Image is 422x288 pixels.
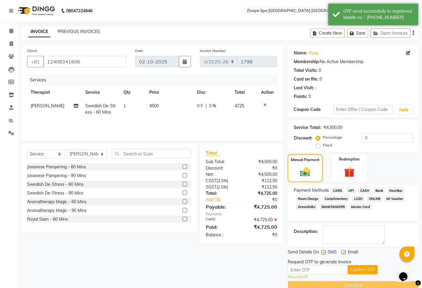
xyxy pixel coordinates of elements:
[320,76,322,82] div: 0
[201,165,241,171] div: Discount:
[294,59,413,65] div: No Active Membership
[241,184,282,190] div: ₹112.50
[294,187,329,194] span: Payment Methods
[66,2,93,19] b: 08047224946
[201,232,241,238] div: Balance :
[348,265,378,274] button: Confirm OTP
[82,86,120,99] th: Service
[27,86,82,99] th: Therapist
[27,181,83,188] div: Swedish De-Stress - 60 Mins
[396,105,413,114] button: Apply
[201,171,241,178] div: Net:
[297,166,313,178] img: _cash.svg
[339,157,360,162] label: Redemption
[27,164,86,170] div: Javanese Pampering - 60 Mins
[27,56,44,67] button: +91
[323,195,350,202] span: Complimentary
[206,178,217,183] span: CGST
[231,86,257,99] th: Total
[201,197,248,203] a: Add Tip
[218,185,227,189] span: 2.5%
[294,59,320,65] div: Membership:
[135,48,143,54] label: Date
[288,274,308,280] a: Resend OTP
[310,29,345,38] button: Create New
[149,103,159,109] span: 4500
[385,195,405,202] span: MI Voucher
[288,249,319,256] span: Send Details On
[294,76,318,82] div: Card on file:
[205,103,207,109] span: |
[206,184,217,190] span: SGST
[294,124,321,131] div: Service Total:
[27,48,37,54] label: Client
[112,149,191,158] input: Search or Scan
[201,203,241,210] div: Payable:
[28,26,50,37] a: INVOICE
[323,135,342,140] label: Percentage
[209,103,216,109] span: 0 %
[120,86,146,99] th: Qty
[146,86,193,99] th: Price
[201,184,241,190] div: ( )
[201,223,241,231] div: Paid:
[397,264,416,282] iframe: chat widget
[319,67,321,74] div: 0
[347,29,368,38] button: Save
[308,93,311,100] div: 0
[241,217,282,223] div: ₹4,725.00
[294,67,317,74] div: Total Visits:
[85,103,116,115] span: Swedish De-Stress - 60 Mins
[27,190,83,196] div: Swedish De-Stress - 90 Mins
[343,8,414,21] div: OTP send successfully to registered Mobile no. - 9112408341606
[58,29,100,34] a: PREVIOUS INVOICES
[288,259,351,265] div: Request OTP to generate invoice
[257,86,277,99] th: Action
[294,50,307,56] div: Name:
[201,217,241,223] div: CARD
[328,249,337,256] span: SMS
[27,199,87,205] div: Aromatherapy Magic - 60 Mins
[28,75,282,86] div: Services
[248,197,282,203] div: ₹0
[308,50,318,56] a: Vanu
[294,106,333,113] div: Coupon Code
[367,195,383,202] span: ONLINE
[371,29,411,38] button: Open Invoices
[348,249,358,256] span: Email
[218,178,227,183] span: 2.5%
[206,212,277,217] div: Payments
[294,228,318,235] div: Description:
[27,216,68,222] div: Royal Siam - 60 Mins
[331,187,344,194] span: CARD
[241,178,282,184] div: ₹112.50
[352,195,365,202] span: LUZO
[341,166,358,179] img: _gift.svg
[241,203,282,210] div: ₹4,725.00
[193,86,231,99] th: Disc
[27,207,87,214] div: Aromatherapy Magic - 90 Mins
[296,195,320,202] span: Room Charge
[15,2,56,19] img: logo
[200,48,226,54] label: Invoice Number
[296,203,317,210] span: Dreamfolks
[323,124,342,131] div: ₹4,500.00
[291,157,320,163] label: Manual Payment
[124,103,126,109] span: 1
[288,265,348,274] input: Enter OTP
[235,103,244,109] span: 4725
[387,187,405,194] span: NearBuy
[201,159,241,165] div: Sub Total:
[347,187,356,194] span: UPI
[43,56,126,67] input: Search by Name/Mobile/Email/Code
[241,190,282,197] div: ₹4,725.00
[320,203,347,210] span: BANKTANSFER
[294,93,307,100] div: Points:
[334,105,393,114] input: Enter Offer / Coupon Code
[197,103,203,109] span: 0 F
[323,142,332,148] label: Fixed
[241,159,282,165] div: ₹4,500.00
[31,103,64,109] span: [PERSON_NAME]
[206,150,220,156] span: Total
[349,203,372,210] span: Master Card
